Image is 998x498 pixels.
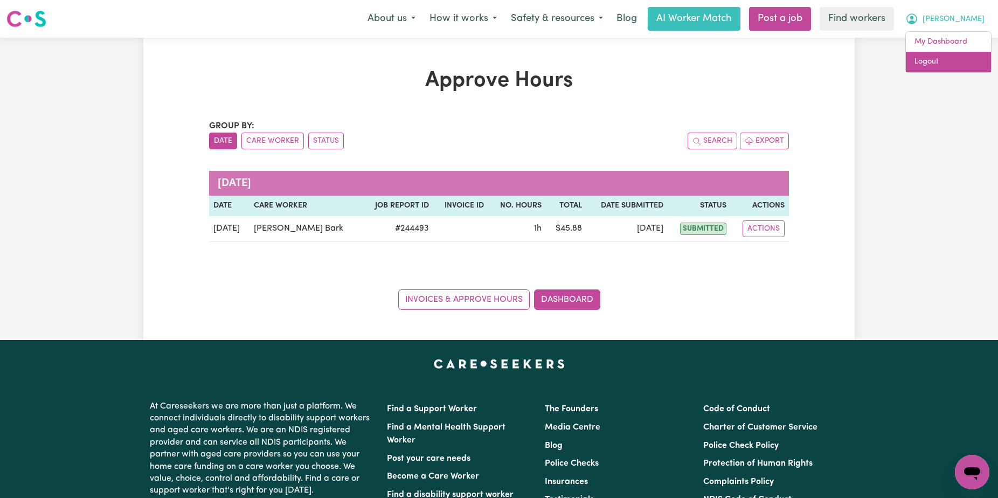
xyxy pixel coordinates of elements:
[905,31,992,73] div: My Account
[387,423,505,445] a: Find a Mental Health Support Worker
[6,9,46,29] img: Careseekers logo
[398,289,530,310] a: Invoices & Approve Hours
[308,133,344,149] button: sort invoices by paid status
[422,8,504,30] button: How it works
[546,216,586,242] td: $ 45.88
[209,216,249,242] td: [DATE]
[249,216,362,242] td: [PERSON_NAME] Bark
[923,13,985,25] span: [PERSON_NAME]
[610,7,643,31] a: Blog
[209,133,237,149] button: sort invoices by date
[820,7,894,31] a: Find workers
[209,68,789,94] h1: Approve Hours
[387,454,470,463] a: Post your care needs
[545,459,599,468] a: Police Checks
[906,52,991,72] a: Logout
[249,196,362,216] th: Care worker
[534,224,542,233] span: 1 hour
[668,196,731,216] th: Status
[209,196,249,216] th: Date
[743,220,785,237] button: Actions
[545,423,600,432] a: Media Centre
[955,455,989,489] iframe: Button to launch messaging window
[545,441,563,450] a: Blog
[586,216,668,242] td: [DATE]
[362,216,433,242] td: # 244493
[731,196,789,216] th: Actions
[740,133,789,149] button: Export
[703,441,779,450] a: Police Check Policy
[906,32,991,52] a: My Dashboard
[703,459,813,468] a: Protection of Human Rights
[387,472,479,481] a: Become a Care Worker
[688,133,737,149] button: Search
[433,196,488,216] th: Invoice ID
[703,423,817,432] a: Charter of Customer Service
[680,223,726,235] span: submitted
[703,405,770,413] a: Code of Conduct
[362,196,433,216] th: Job Report ID
[6,6,46,31] a: Careseekers logo
[209,122,254,130] span: Group by:
[546,196,586,216] th: Total
[534,289,600,310] a: Dashboard
[648,7,740,31] a: AI Worker Match
[898,8,992,30] button: My Account
[504,8,610,30] button: Safety & resources
[545,478,588,486] a: Insurances
[703,478,774,486] a: Complaints Policy
[387,405,477,413] a: Find a Support Worker
[586,196,668,216] th: Date Submitted
[749,7,811,31] a: Post a job
[434,359,565,368] a: Careseekers home page
[361,8,422,30] button: About us
[488,196,546,216] th: No. Hours
[241,133,304,149] button: sort invoices by care worker
[209,171,789,196] caption: [DATE]
[545,405,598,413] a: The Founders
